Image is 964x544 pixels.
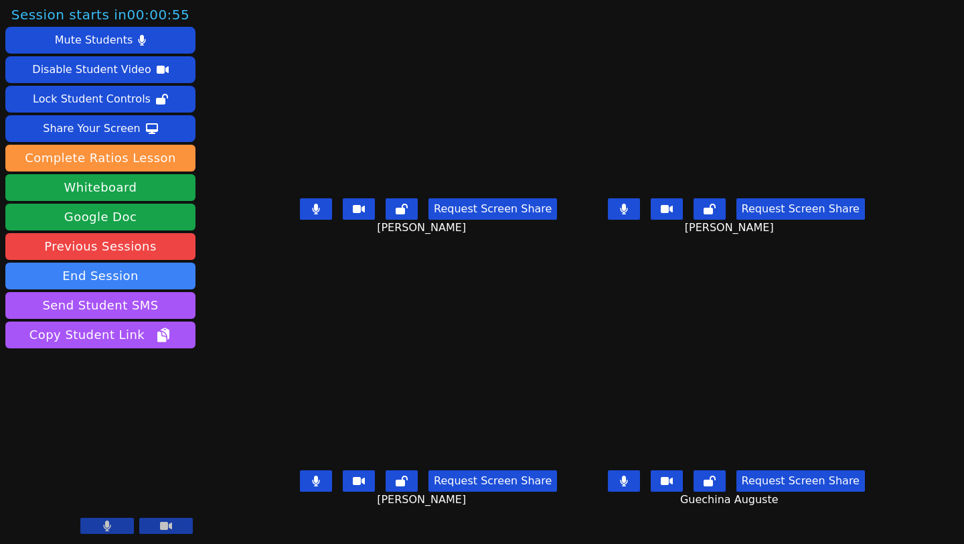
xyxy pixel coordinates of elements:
button: Copy Student Link [5,322,195,348]
button: Request Screen Share [428,470,557,492]
button: Share Your Screen [5,115,195,142]
span: [PERSON_NAME] [377,220,469,236]
button: Request Screen Share [428,198,557,220]
button: Disable Student Video [5,56,195,83]
button: Send Student SMS [5,292,195,319]
button: End Session [5,263,195,289]
div: Share Your Screen [43,118,141,139]
time: 00:00:55 [127,7,189,23]
a: Previous Sessions [5,233,195,260]
div: Lock Student Controls [33,88,151,110]
span: Session starts in [11,5,190,24]
button: Request Screen Share [736,470,865,492]
a: Google Doc [5,204,195,230]
button: Whiteboard [5,174,195,201]
button: Mute Students [5,27,195,54]
button: Complete Ratios Lesson [5,145,195,172]
span: Copy Student Link [29,326,171,344]
div: Mute Students [55,29,133,51]
span: [PERSON_NAME] [377,492,469,508]
span: [PERSON_NAME] [685,220,777,236]
span: Guechina Auguste [680,492,782,508]
button: Lock Student Controls [5,86,195,113]
button: Request Screen Share [736,198,865,220]
div: Disable Student Video [32,59,151,80]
